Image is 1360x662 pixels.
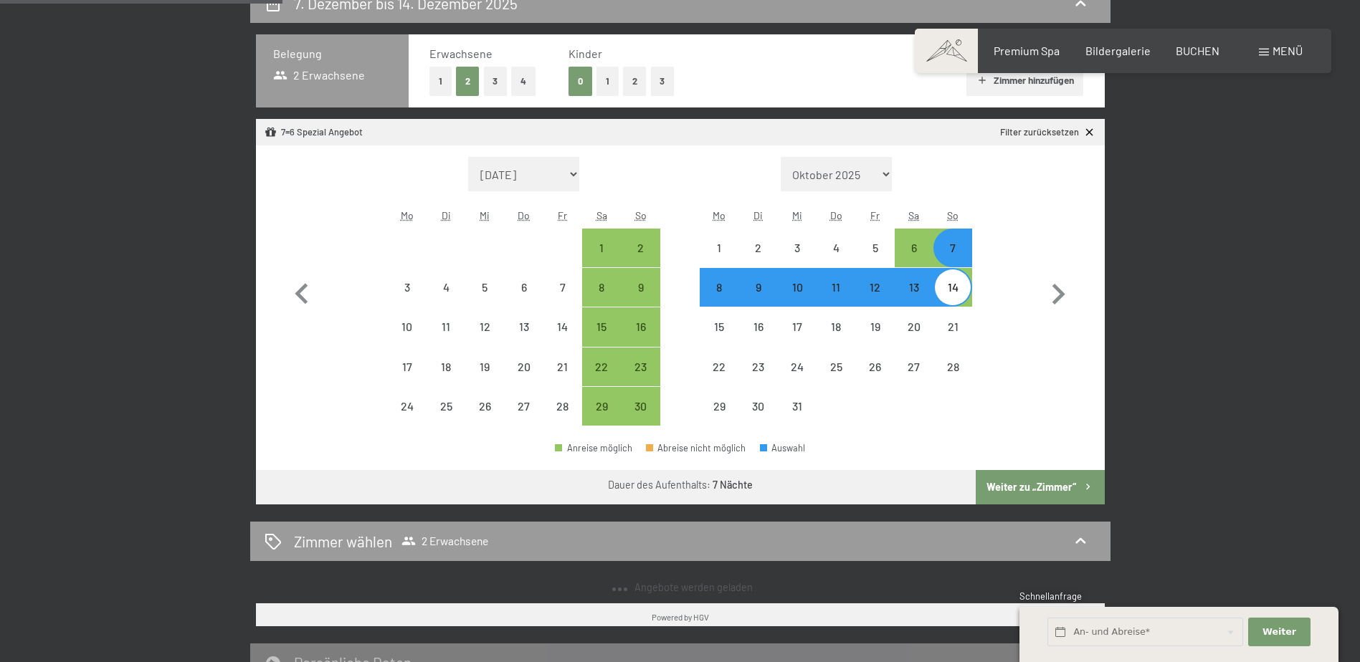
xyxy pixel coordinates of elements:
div: 5 [467,282,503,317]
div: 29 [701,400,737,436]
div: 22 [584,361,619,397]
div: 17 [389,361,425,397]
div: Sun Nov 23 2025 [621,347,660,386]
div: Anreise nicht möglich [895,307,933,346]
div: 20 [506,361,542,397]
button: 3 [484,67,508,96]
div: 19 [467,361,503,397]
svg: Angebot/Paket [265,126,277,138]
div: 12 [467,321,503,357]
div: 26 [857,361,893,397]
button: Zimmer hinzufügen [966,64,1083,96]
div: 15 [584,321,619,357]
div: Wed Dec 03 2025 [778,229,817,267]
button: Weiter [1248,618,1310,647]
div: Abreise nicht möglich [646,443,746,453]
div: Anreise nicht möglich [465,347,504,386]
div: Anreise nicht möglich [739,268,778,307]
div: Anreise nicht möglich [427,387,465,426]
div: 29 [584,400,619,436]
div: 8 [701,282,737,317]
div: Sun Dec 21 2025 [933,307,972,346]
div: Anreise nicht möglich [388,268,427,307]
div: Sun Nov 02 2025 [621,229,660,267]
div: 3 [779,242,815,278]
abbr: Mittwoch [480,209,490,221]
div: Sun Nov 30 2025 [621,387,660,426]
button: 3 [651,67,675,96]
div: Anreise nicht möglich [427,307,465,346]
div: 24 [389,400,425,436]
span: Menü [1273,44,1303,57]
div: Sat Dec 13 2025 [895,268,933,307]
div: Sat Nov 22 2025 [582,347,621,386]
div: Thu Dec 04 2025 [817,229,855,267]
span: Schnellanfrage [1019,590,1082,602]
div: Sat Dec 06 2025 [895,229,933,267]
div: Anreise möglich [621,387,660,426]
div: 2 [622,242,658,278]
div: 21 [545,361,581,397]
div: 4 [818,242,854,278]
span: 2 Erwachsene [401,534,488,548]
div: Anreise möglich [582,307,621,346]
div: Auswahl [760,443,806,453]
div: Wed Dec 10 2025 [778,268,817,307]
div: 7 [935,242,971,278]
abbr: Samstag [908,209,919,221]
a: Premium Spa [994,44,1060,57]
div: Anreise nicht möglich [817,307,855,346]
abbr: Freitag [870,209,880,221]
abbr: Montag [713,209,726,221]
div: 5 [857,242,893,278]
div: Sun Nov 16 2025 [621,307,660,346]
div: Thu Dec 25 2025 [817,347,855,386]
div: Anreise nicht möglich [505,347,543,386]
div: Mon Dec 22 2025 [700,347,738,386]
div: Anreise nicht möglich [855,268,894,307]
div: Anreise möglich [933,229,972,267]
div: 30 [741,400,776,436]
div: 22 [701,361,737,397]
div: Tue Nov 25 2025 [427,387,465,426]
div: 27 [506,400,542,436]
button: Weiter zu „Zimmer“ [976,470,1104,504]
div: 2 [741,242,776,278]
div: Mon Nov 17 2025 [388,347,427,386]
span: Weiter [1262,625,1296,638]
div: Tue Nov 18 2025 [427,347,465,386]
span: Kinder [569,47,602,60]
div: Anreise möglich [895,268,933,307]
div: 31 [779,400,815,436]
span: Erwachsene [429,47,493,60]
div: Anreise nicht möglich [855,307,894,346]
div: 13 [506,321,542,357]
div: Wed Nov 12 2025 [465,307,504,346]
div: Fri Dec 12 2025 [855,268,894,307]
div: Anreise nicht möglich [778,347,817,386]
div: Anreise nicht möglich [543,307,582,346]
div: Mon Dec 15 2025 [700,307,738,346]
div: Anreise möglich [621,229,660,267]
div: Anreise nicht möglich [388,307,427,346]
div: Anreise nicht möglich [855,229,894,267]
div: 11 [818,282,854,317]
div: 20 [896,321,932,357]
div: Tue Nov 04 2025 [427,268,465,307]
div: Thu Nov 13 2025 [505,307,543,346]
div: Anreise nicht möglich [700,387,738,426]
div: 19 [857,321,893,357]
div: 24 [779,361,815,397]
div: 17 [779,321,815,357]
abbr: Sonntag [947,209,959,221]
button: 2 [456,67,480,96]
abbr: Montag [401,209,414,221]
div: Tue Dec 23 2025 [739,347,778,386]
div: 25 [428,400,464,436]
div: Sun Dec 07 2025 [933,229,972,267]
div: Tue Nov 11 2025 [427,307,465,346]
div: 6 [506,282,542,317]
div: Anreise nicht möglich [388,387,427,426]
h3: Belegung [273,46,391,62]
